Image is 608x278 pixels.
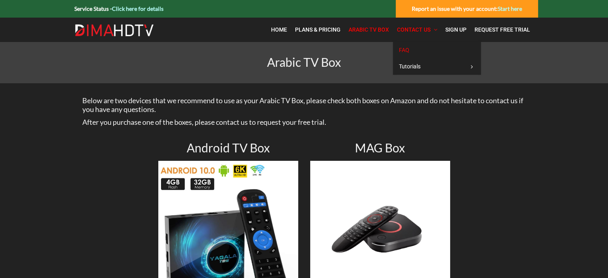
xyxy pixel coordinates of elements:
[271,26,287,33] span: Home
[74,5,163,12] strong: Service Status -
[291,22,345,38] a: Plans & Pricing
[412,5,522,12] strong: Report an issue with your account:
[445,26,466,33] span: Sign Up
[82,118,326,126] span: After you purchase one of the boxes, please contact us to request your free trial.
[397,26,431,33] span: Contact Us
[441,22,470,38] a: Sign Up
[112,5,163,12] a: Click here for details
[498,5,522,12] a: Start here
[267,22,291,38] a: Home
[267,55,341,69] span: Arabic TV Box
[355,140,405,155] span: MAG Box
[187,140,270,155] span: Android TV Box
[470,22,534,38] a: Request Free Trial
[74,24,154,37] img: Dima HDTV
[345,22,393,38] a: Arabic TV Box
[393,22,441,38] a: Contact Us
[349,26,389,33] span: Arabic TV Box
[393,42,481,58] a: FAQ
[474,26,530,33] span: Request Free Trial
[295,26,341,33] span: Plans & Pricing
[82,96,523,114] span: Below are two devices that we recommend to use as your Arabic TV Box, please check both boxes on ...
[399,63,421,70] span: Tutorials
[393,58,481,75] a: Tutorials
[399,47,409,53] span: FAQ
